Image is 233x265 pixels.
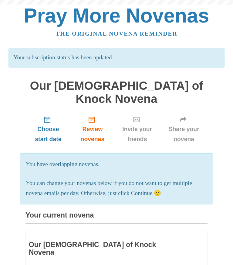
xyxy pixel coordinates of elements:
[26,178,207,198] p: You can change your novenas below if you do not want to get multiple novena emails per day. Other...
[114,111,160,148] a: Invite your friends
[166,124,201,144] span: Share your novena
[29,241,169,256] h3: Our [DEMOGRAPHIC_DATA] of Knock Novena
[32,124,65,144] span: Choose start date
[77,124,108,144] span: Review novenas
[25,211,208,223] h3: Your current novena
[120,124,154,144] span: Invite your friends
[24,4,209,27] a: Pray More Novenas
[160,111,208,148] a: Share your novena
[26,159,207,169] p: You have overlapping novenas.
[8,48,224,68] p: Your subscription status has been updated.
[71,111,114,148] a: Review novenas
[56,30,177,37] a: The original novena reminder
[25,111,71,148] a: Choose start date
[25,79,208,105] h1: Our [DEMOGRAPHIC_DATA] of Knock Novena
